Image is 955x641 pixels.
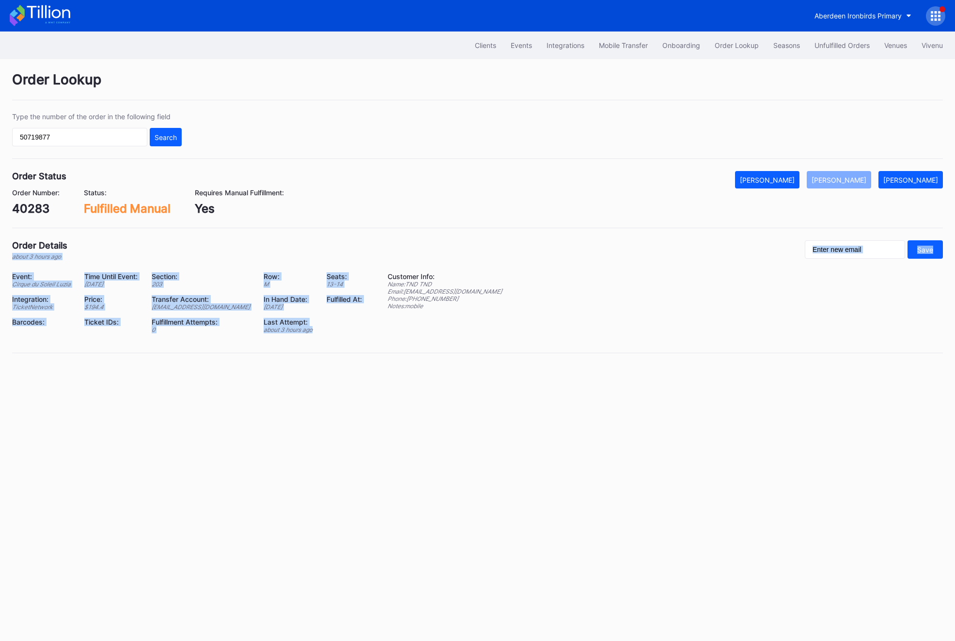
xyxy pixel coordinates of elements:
[264,281,314,288] div: M
[152,295,251,303] div: Transfer Account:
[917,246,933,254] div: Save
[807,7,919,25] button: Aberdeen Ironbirds Primary
[264,326,314,333] div: about 3 hours ago
[388,288,502,295] div: Email: [EMAIL_ADDRESS][DOMAIN_NAME]
[264,272,314,281] div: Row:
[152,281,251,288] div: 203
[84,318,139,326] div: Ticket IDs:
[155,133,177,141] div: Search
[766,36,807,54] button: Seasons
[84,188,171,197] div: Status:
[812,176,866,184] div: [PERSON_NAME]
[814,41,870,49] div: Unfulfilled Orders
[264,295,314,303] div: In Hand Date:
[12,128,147,146] input: GT59662
[12,188,60,197] div: Order Number:
[152,318,251,326] div: Fulfillment Attempts:
[773,41,800,49] div: Seasons
[807,171,871,188] button: [PERSON_NAME]
[12,295,72,303] div: Integration:
[84,202,171,216] div: Fulfilled Manual
[662,41,700,49] div: Onboarding
[883,176,938,184] div: [PERSON_NAME]
[908,240,943,259] button: Save
[503,36,539,54] button: Events
[152,303,251,311] div: [EMAIL_ADDRESS][DOMAIN_NAME]
[150,128,182,146] button: Search
[511,41,532,49] div: Events
[12,240,67,250] div: Order Details
[715,41,759,49] div: Order Lookup
[12,202,60,216] div: 40283
[84,295,139,303] div: Price:
[740,176,795,184] div: [PERSON_NAME]
[922,41,943,49] div: Vivenu
[388,302,502,310] div: Notes: mobile
[327,272,363,281] div: Seats:
[655,36,707,54] button: Onboarding
[84,303,139,311] div: $ 194.4
[468,36,503,54] button: Clients
[914,36,950,54] button: Vivenu
[388,295,502,302] div: Phone: [PHONE_NUMBER]
[12,281,72,288] div: Cirque du Soleil Luzia
[475,41,496,49] div: Clients
[12,272,72,281] div: Event:
[388,272,502,281] div: Customer Info:
[264,303,314,311] div: [DATE]
[12,112,182,121] div: Type the number of the order in the following field
[884,41,907,49] div: Venues
[877,36,914,54] button: Venues
[735,171,799,188] button: [PERSON_NAME]
[195,202,284,216] div: Yes
[152,272,251,281] div: Section:
[805,240,905,259] input: Enter new email
[807,36,877,54] button: Unfulfilled Orders
[152,326,251,333] div: 0
[327,281,363,288] div: 13 - 14
[592,36,655,54] button: Mobile Transfer
[707,36,766,54] button: Order Lookup
[264,318,314,326] div: Last Attempt:
[814,12,902,20] div: Aberdeen Ironbirds Primary
[327,295,363,303] div: Fulfilled At:
[12,303,72,311] div: TicketNetwork
[388,281,502,288] div: Name: TND TND
[539,36,592,54] button: Integrations
[547,41,584,49] div: Integrations
[878,171,943,188] button: [PERSON_NAME]
[84,281,139,288] div: [DATE]
[84,272,139,281] div: Time Until Event:
[12,71,943,100] div: Order Lookup
[195,188,284,197] div: Requires Manual Fulfillment:
[12,253,67,260] div: about 3 hours ago
[12,171,66,181] div: Order Status
[599,41,648,49] div: Mobile Transfer
[12,318,72,326] div: Barcodes:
